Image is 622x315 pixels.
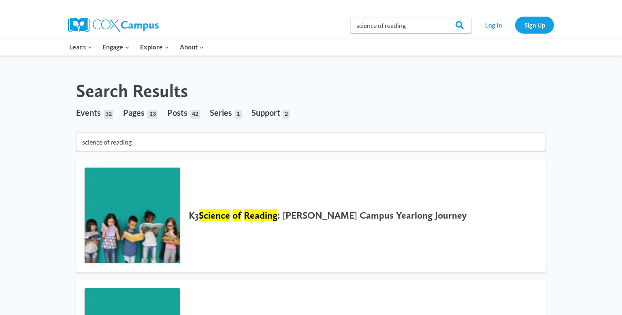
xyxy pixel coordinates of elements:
mark: Reading [244,209,277,221]
span: Pages [123,108,145,117]
span: Support [251,108,280,117]
a: Log In [476,17,511,33]
a: Support2 [251,101,290,124]
nav: Secondary Navigation [476,17,554,33]
span: Engage [102,42,130,52]
span: Posts [167,108,187,117]
h2: K3 : [PERSON_NAME] Campus Yearlong Journey [189,210,530,221]
mark: Science [199,209,230,221]
mark: of [232,209,241,221]
span: Series [210,108,232,117]
a: Sign Up [515,17,554,33]
nav: Primary Navigation [64,38,209,55]
span: 2 [283,110,290,119]
h1: Search Results [76,80,188,102]
span: 32 [104,110,113,119]
span: 42 [190,110,200,119]
span: 1 [235,110,241,119]
a: Series1 [210,101,241,124]
a: Events32 [76,101,113,124]
span: 13 [147,110,157,119]
span: Learn [69,42,92,52]
a: Posts42 [167,101,200,124]
a: K3 Science of Reading: Cox Campus Yearlong Journey K3Science of Reading: [PERSON_NAME] Campus Yea... [76,159,546,272]
span: About [180,42,204,52]
img: Cox Campus [68,18,159,32]
a: Pages13 [123,101,157,124]
span: Explore [140,42,169,52]
img: K3 Science of Reading: Cox Campus Yearlong Journey [85,168,180,263]
input: Search for... [76,132,546,151]
input: Search Cox Campus [350,17,472,33]
span: Events [76,108,101,117]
